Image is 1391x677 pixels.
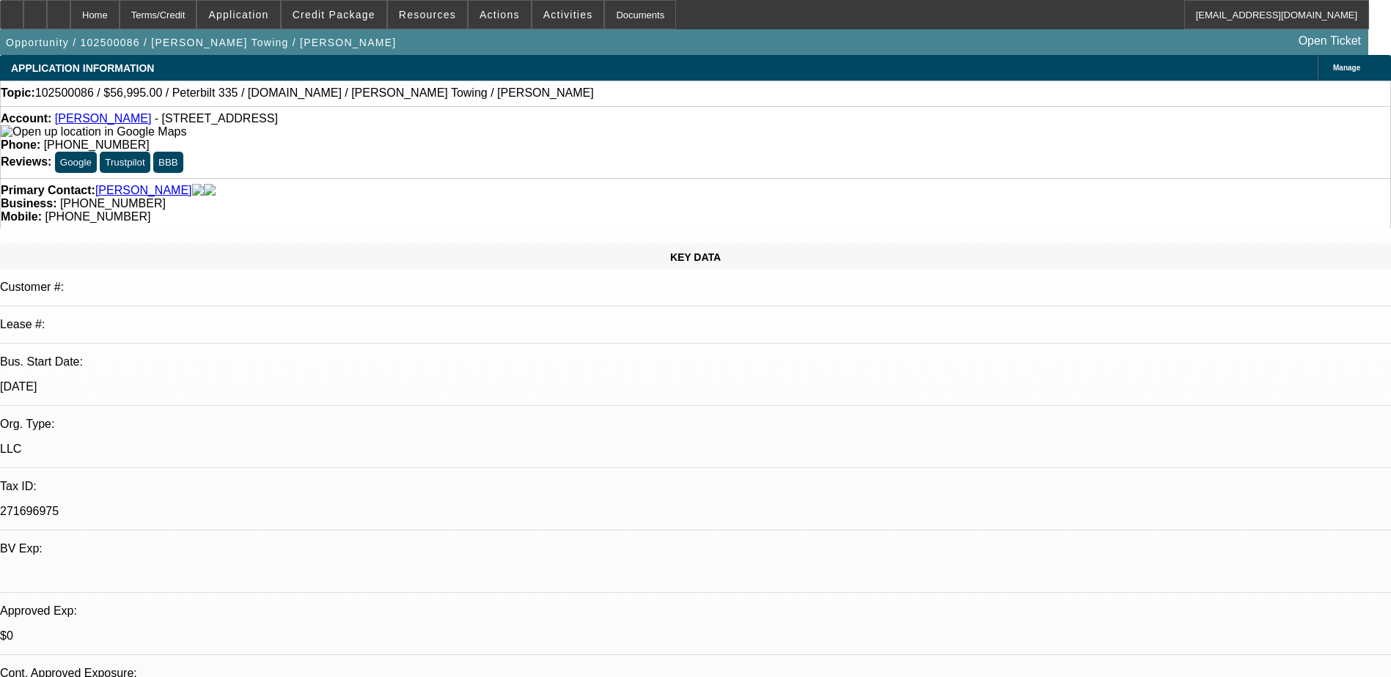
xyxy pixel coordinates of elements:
[55,112,152,125] a: [PERSON_NAME]
[153,152,183,173] button: BBB
[1,125,186,138] img: Open up location in Google Maps
[543,9,593,21] span: Activities
[282,1,386,29] button: Credit Package
[1,125,186,138] a: View Google Maps
[197,1,279,29] button: Application
[6,37,396,48] span: Opportunity / 102500086 / [PERSON_NAME] Towing / [PERSON_NAME]
[45,210,150,223] span: [PHONE_NUMBER]
[11,62,154,74] span: APPLICATION INFORMATION
[532,1,604,29] button: Activities
[55,152,97,173] button: Google
[1,86,35,100] strong: Topic:
[1,112,51,125] strong: Account:
[100,152,150,173] button: Trustpilot
[44,138,150,151] span: [PHONE_NUMBER]
[1,197,56,210] strong: Business:
[480,9,520,21] span: Actions
[155,112,278,125] span: - [STREET_ADDRESS]
[293,9,375,21] span: Credit Package
[1,138,40,151] strong: Phone:
[208,9,268,21] span: Application
[1333,64,1360,72] span: Manage
[95,184,192,197] a: [PERSON_NAME]
[35,86,594,100] span: 102500086 / $56,995.00 / Peterbilt 335 / [DOMAIN_NAME] / [PERSON_NAME] Towing / [PERSON_NAME]
[60,197,166,210] span: [PHONE_NUMBER]
[388,1,467,29] button: Resources
[1,184,95,197] strong: Primary Contact:
[1,210,42,223] strong: Mobile:
[1293,29,1367,53] a: Open Ticket
[204,184,216,197] img: linkedin-icon.png
[469,1,531,29] button: Actions
[1,155,51,168] strong: Reviews:
[670,251,721,263] span: KEY DATA
[399,9,456,21] span: Resources
[192,184,204,197] img: facebook-icon.png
